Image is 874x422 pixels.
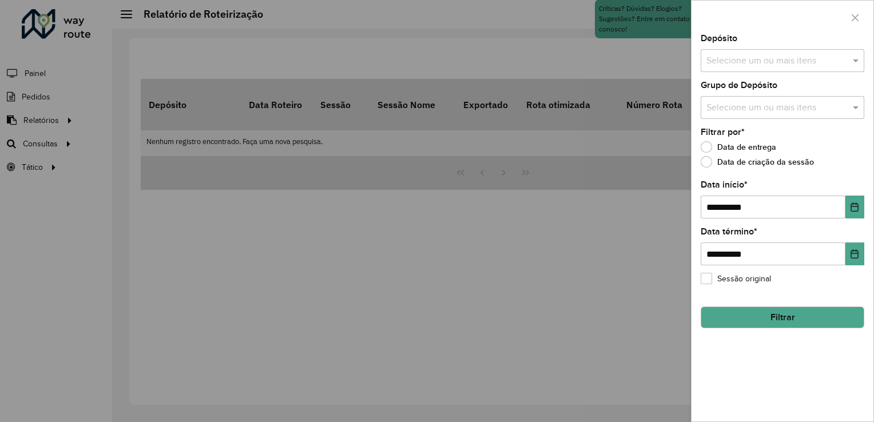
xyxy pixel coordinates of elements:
label: Data início [701,178,748,192]
label: Filtrar por [701,125,745,139]
button: Filtrar [701,306,864,328]
label: Data de entrega [701,141,776,153]
label: Sessão original [701,273,771,285]
button: Choose Date [845,242,864,265]
label: Grupo de Depósito [701,78,777,92]
button: Choose Date [845,196,864,218]
label: Data término [701,225,757,238]
label: Data de criação da sessão [701,156,814,168]
label: Depósito [701,31,737,45]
